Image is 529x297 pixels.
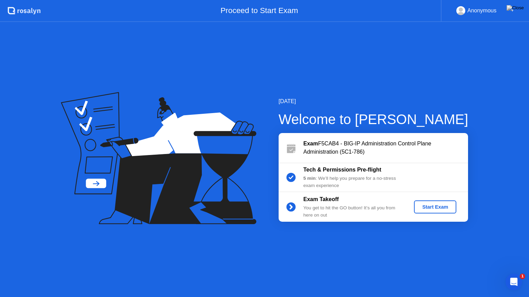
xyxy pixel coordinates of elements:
span: Rate your conversation [24,50,81,55]
button: Send us a message [32,194,106,207]
span: Messages [55,232,82,236]
iframe: Intercom live chat [506,274,522,290]
img: Profile image for Sefatullah [8,24,22,38]
b: Exam [303,141,318,146]
div: Close [121,3,133,15]
div: You get to hit the GO button! It’s all you from here on out [303,205,403,219]
b: Tech & Permissions Pre-flight [303,167,381,173]
div: Start Exam [417,204,454,210]
span: Rate your conversation [24,24,88,30]
button: Messages [46,214,92,242]
span: 1 [520,274,525,279]
div: Sefatullah [24,56,49,64]
div: • [DATE] [50,56,70,64]
b: 5 min [303,176,316,181]
div: Welcome to [PERSON_NAME] [279,109,468,130]
span: Help [109,232,120,236]
div: Anonymous [467,6,497,15]
div: [DATE] [279,97,468,106]
div: Sefatullah [24,31,49,38]
div: : We’ll help you prepare for a no-stress exam experience [303,175,403,189]
div: • [DATE] [50,31,70,38]
div: F5CAB4 - BIG-IP Administration Control Plane Administration (5C1-786) [303,140,468,156]
button: Start Exam [414,200,456,213]
button: Help [92,214,138,242]
img: Close [507,5,524,11]
b: Exam Takeoff [303,196,339,202]
h1: Messages [51,3,88,15]
img: Profile image for Sefatullah [8,49,22,63]
span: Home [16,232,30,236]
